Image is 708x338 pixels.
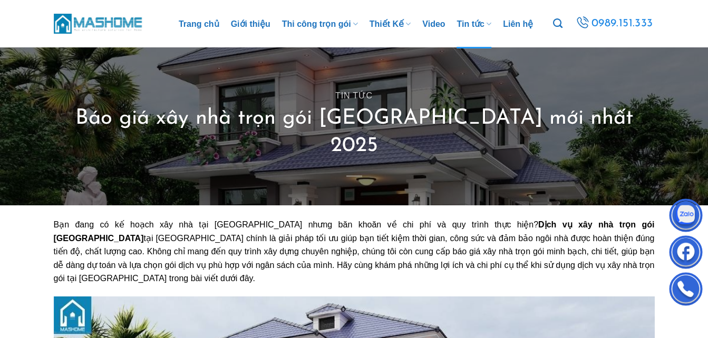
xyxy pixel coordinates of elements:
[335,91,373,100] a: Tin tức
[670,201,702,233] img: Zalo
[591,15,653,33] span: 0989.151.333
[54,105,655,160] h1: Báo giá xây nhà trọn gói [GEOGRAPHIC_DATA] mới nhất 2025
[670,238,702,270] img: Facebook
[670,275,702,306] img: Phone
[574,14,655,33] a: 0989.151.333
[54,12,143,35] img: MasHome – Tổng Thầu Thiết Kế Và Xây Nhà Trọn Gói
[54,220,655,283] span: Bạn đang có kế hoạch xây nhà tại [GEOGRAPHIC_DATA] nhưng băn khoăn về chi phí và quy trình thực h...
[553,13,562,35] a: Tìm kiếm
[54,220,655,243] strong: Dịch vụ xây nhà trọn gói [GEOGRAPHIC_DATA]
